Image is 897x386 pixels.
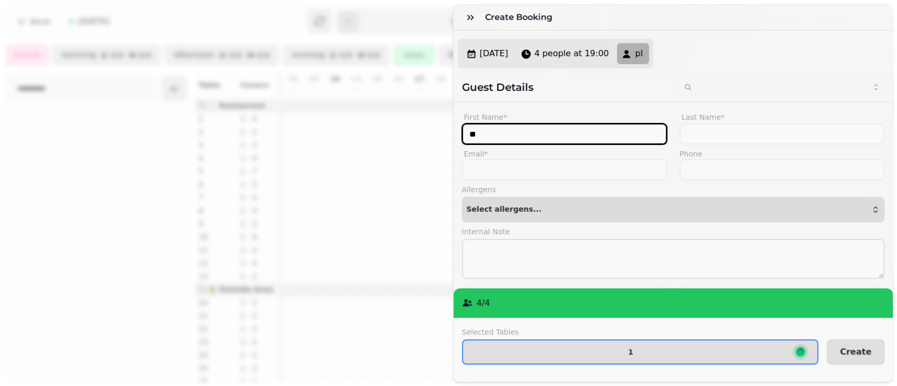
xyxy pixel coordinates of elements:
label: Internal Note [462,226,885,237]
span: pl [635,47,643,60]
h3: Create Booking [485,11,556,24]
span: 4 people at 19:00 [534,47,609,60]
span: Create [840,348,871,356]
label: Email* [462,149,667,159]
button: Select allergens... [462,197,885,222]
span: Select allergens... [467,205,542,214]
label: Phone [679,149,884,159]
label: Selected Tables [462,327,819,337]
p: 4 / 4 [477,297,490,309]
h2: Guest Details [462,80,669,95]
label: Allergens [462,184,885,195]
button: Create [827,339,884,364]
span: [DATE] [480,47,508,60]
p: 1 [628,348,633,356]
label: Last Name* [679,111,884,123]
button: 1 [462,339,819,364]
label: First Name* [462,111,667,123]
